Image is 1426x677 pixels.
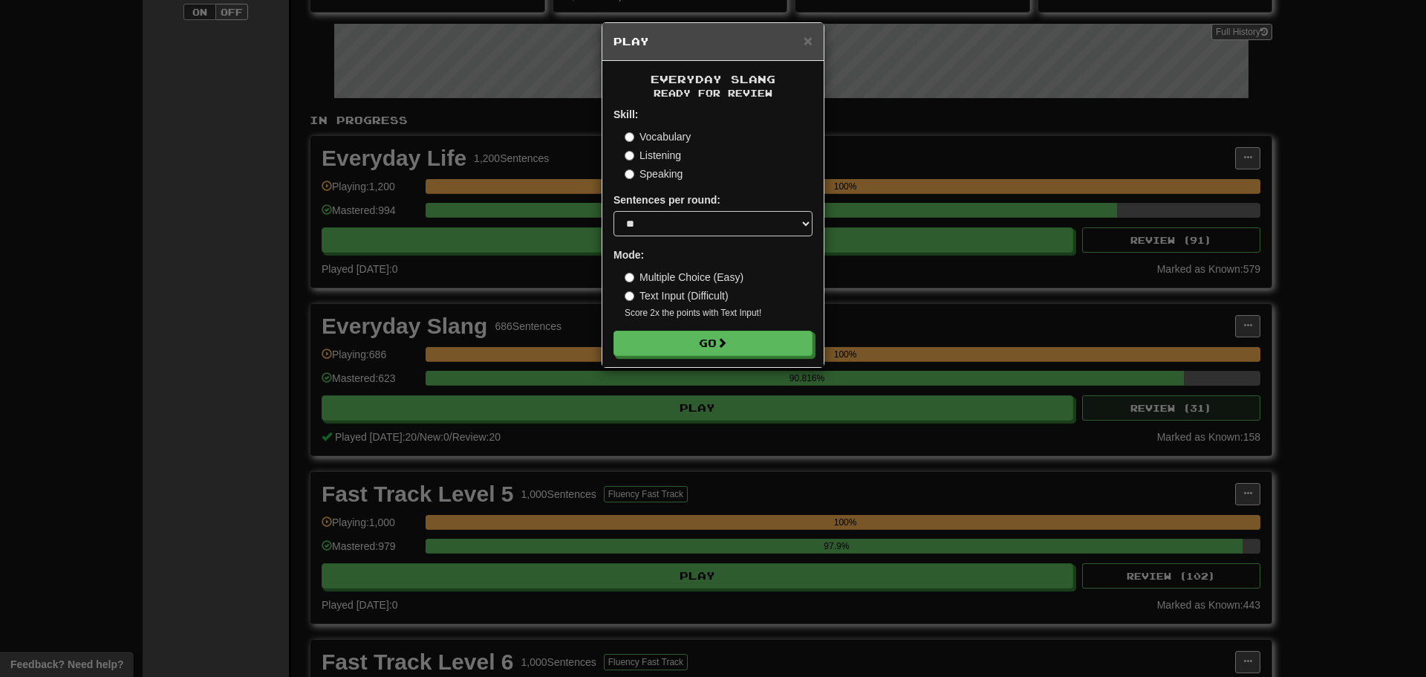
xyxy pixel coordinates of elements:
input: Multiple Choice (Easy) [625,273,634,282]
label: Sentences per round: [613,192,720,207]
button: Go [613,331,813,356]
label: Vocabulary [625,129,691,144]
small: Ready for Review [613,87,813,100]
span: Everyday Slang [651,73,775,85]
span: × [804,32,813,49]
strong: Mode: [613,249,644,261]
label: Listening [625,148,681,163]
input: Speaking [625,169,634,179]
label: Speaking [625,166,683,181]
label: Text Input (Difficult) [625,288,729,303]
h5: Play [613,34,813,49]
label: Multiple Choice (Easy) [625,270,743,285]
input: Vocabulary [625,132,634,142]
button: Close [804,33,813,48]
input: Listening [625,151,634,161]
input: Text Input (Difficult) [625,291,634,301]
small: Score 2x the points with Text Input ! [625,307,813,320]
strong: Skill: [613,108,638,120]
